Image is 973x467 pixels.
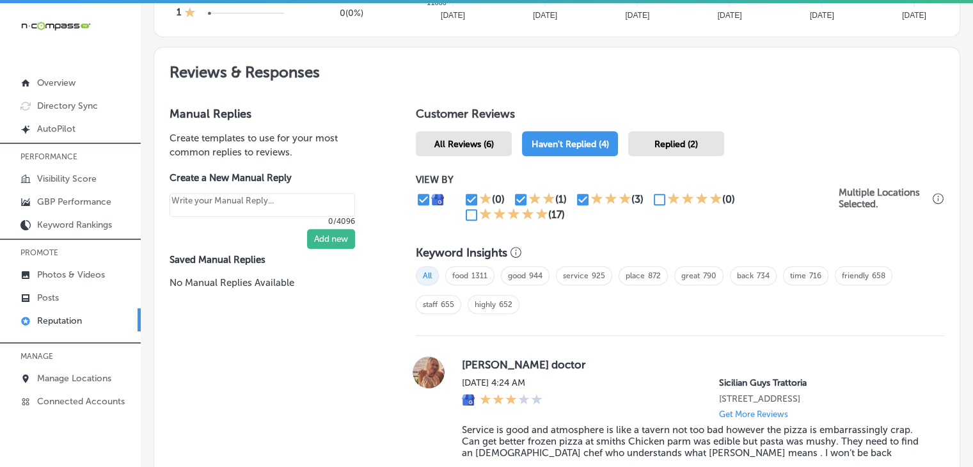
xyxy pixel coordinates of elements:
[20,20,91,32] img: 660ab0bf-5cc7-4cb8-ba1c-48b5ae0f18e60NCTV_CLogo_TV_Black_-500x88.png
[37,315,82,326] p: Reputation
[307,229,355,249] button: Add new
[37,123,75,134] p: AutoPilot
[452,271,468,280] a: food
[37,396,125,407] p: Connected Accounts
[170,193,355,218] textarea: Create your Quick Reply
[20,20,31,31] img: logo_orange.svg
[170,107,375,121] h3: Manual Replies
[719,409,788,419] p: Get More Reviews
[533,11,557,20] tspan: [DATE]
[479,207,548,223] div: 5 Stars
[809,11,834,20] tspan: [DATE]
[416,174,839,186] p: VIEW BY
[648,271,661,280] a: 872
[49,75,115,84] div: Domain Overview
[719,377,924,388] p: Sicilian Guys Trattoria
[37,196,111,207] p: GBP Performance
[475,300,496,309] a: highly
[654,139,698,150] span: Replied (2)
[170,217,355,226] p: 0/4096
[590,192,631,207] div: 3 Stars
[667,192,722,207] div: 4 Stars
[722,193,735,205] div: (0)
[902,11,926,20] tspan: [DATE]
[37,292,59,303] p: Posts
[626,271,645,280] a: place
[631,193,644,205] div: (3)
[462,358,924,371] label: [PERSON_NAME] doctor
[170,276,375,290] p: No Manual Replies Available
[36,20,63,31] div: v 4.0.25
[416,246,507,260] h3: Keyword Insights
[37,269,105,280] p: Photos & Videos
[703,271,716,280] a: 790
[184,6,196,20] div: 1 Star
[462,377,542,388] label: [DATE] 4:24 AM
[37,77,75,88] p: Overview
[434,139,494,150] span: All Reviews (6)
[548,209,565,221] div: (17)
[154,47,960,91] h2: Reviews & Responses
[141,75,216,84] div: Keywords by Traffic
[37,219,112,230] p: Keyword Rankings
[499,300,512,309] a: 652
[479,192,492,207] div: 1 Star
[719,393,924,404] p: 9800 W Skye Canyon Park Dr Suite 190
[20,33,31,44] img: website_grey.svg
[441,300,454,309] a: 655
[423,300,438,309] a: staff
[508,271,526,280] a: good
[37,173,97,184] p: Visibility Score
[462,424,924,459] blockquote: Service is good and atmosphere is like a tavern not too bad however the pizza is embarrassingly c...
[717,11,741,20] tspan: [DATE]
[127,74,138,84] img: tab_keywords_by_traffic_grey.svg
[790,271,806,280] a: time
[33,33,141,44] div: Domain: [DOMAIN_NAME]
[37,373,111,384] p: Manage Locations
[35,74,45,84] img: tab_domain_overview_orange.svg
[555,193,567,205] div: (1)
[441,11,465,20] tspan: [DATE]
[480,393,542,408] div: 3 Stars
[528,192,555,207] div: 2 Stars
[592,271,605,280] a: 925
[842,271,869,280] a: friendly
[177,6,181,20] h4: 1
[757,271,770,280] a: 734
[170,172,355,184] label: Create a New Manual Reply
[471,271,487,280] a: 1311
[492,193,505,205] div: (0)
[37,100,98,111] p: Directory Sync
[625,11,649,20] tspan: [DATE]
[303,8,363,19] h5: 0 ( 0% )
[416,107,944,126] h1: Customer Reviews
[809,271,821,280] a: 716
[416,266,439,285] span: All
[170,254,375,265] label: Saved Manual Replies
[532,139,609,150] span: Haven't Replied (4)
[170,131,375,159] p: Create templates to use for your most common replies to reviews.
[563,271,589,280] a: service
[681,271,700,280] a: great
[872,271,885,280] a: 658
[737,271,754,280] a: back
[839,187,929,210] p: Multiple Locations Selected.
[529,271,542,280] a: 944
